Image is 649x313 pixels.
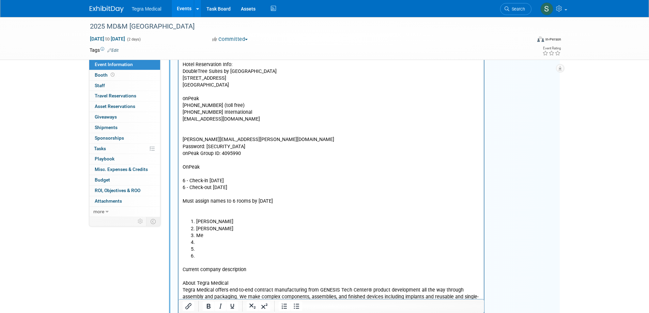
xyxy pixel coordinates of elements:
span: more [93,209,104,214]
span: Booth [95,72,116,78]
span: (2 days) [126,37,141,42]
a: Staff [89,81,160,91]
a: Event Information [89,60,160,70]
a: Edit [107,48,119,53]
button: Subscript [247,301,258,311]
td: Personalize Event Tab Strip [135,217,146,226]
a: Playbook [89,154,160,164]
button: Insert/edit link [183,301,194,311]
div: Event Format [491,35,561,46]
a: Shipments [89,123,160,133]
span: Staff [95,83,105,88]
span: Shipments [95,125,118,130]
button: Underline [227,301,238,311]
span: Budget [95,177,110,183]
span: Tegra Medical [132,6,161,12]
div: In-Person [545,37,561,42]
button: Numbered list [279,301,290,311]
a: Search [500,3,531,15]
span: Search [509,6,525,12]
span: Playbook [95,156,114,161]
img: Steve Marshall [540,2,553,15]
span: Event Information [95,62,133,67]
a: more [89,207,160,217]
img: ExhibitDay [90,6,124,13]
button: Italic [215,301,226,311]
span: Booth not reserved yet [109,72,116,77]
a: Budget [89,175,160,185]
a: Booth [89,70,160,80]
button: Committed [210,36,250,43]
button: Bullet list [291,301,302,311]
a: ROI, Objectives & ROO [89,186,160,196]
span: Attachments [95,198,122,204]
img: Format-Inperson.png [537,36,544,42]
td: Toggle Event Tabs [146,217,160,226]
span: Giveaways [95,114,117,120]
td: Tags [90,47,119,53]
a: Misc. Expenses & Credits [89,165,160,175]
a: Travel Reservations [89,91,160,101]
span: to [104,36,111,42]
a: Giveaways [89,112,160,122]
a: Asset Reservations [89,101,160,112]
span: [DATE] [DATE] [90,36,125,42]
div: 2025 MD&M [GEOGRAPHIC_DATA] [88,20,521,33]
div: Event Rating [542,47,561,50]
span: Tasks [94,146,106,151]
button: Bold [203,301,214,311]
a: Tasks [89,144,160,154]
span: Sponsorships [95,135,124,141]
a: Attachments [89,196,160,206]
span: ROI, Objectives & ROO [95,188,140,193]
button: Superscript [259,301,270,311]
span: Asset Reservations [95,104,135,109]
span: Misc. Expenses & Credits [95,167,148,172]
span: Travel Reservations [95,93,136,98]
a: Sponsorships [89,133,160,143]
